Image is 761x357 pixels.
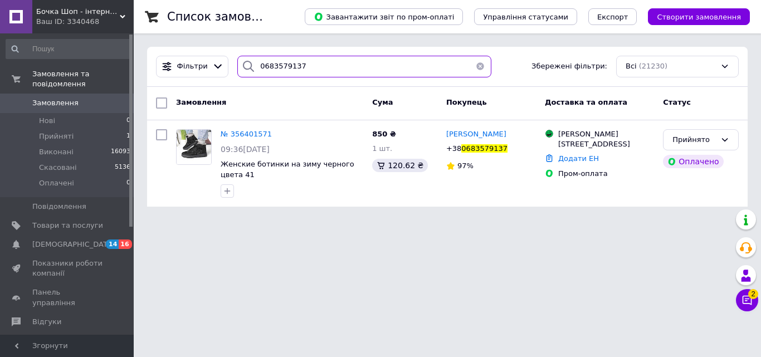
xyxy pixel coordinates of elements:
[372,159,428,172] div: 120.62 ₴
[221,160,354,179] a: Женские ботинки на зиму черного цвета 41
[106,239,119,249] span: 14
[126,131,130,141] span: 1
[748,289,758,299] span: 2
[446,98,487,106] span: Покупець
[237,56,491,77] input: Пошук за номером замовлення, ПІБ покупця, номером телефону, Email, номером накладної
[126,178,130,188] span: 0
[6,39,131,59] input: Пошук
[648,8,750,25] button: Створити замовлення
[32,317,61,327] span: Відгуки
[32,221,103,231] span: Товари та послуги
[637,12,750,21] a: Створити замовлення
[32,287,103,307] span: Панель управління
[36,17,134,27] div: Ваш ID: 3340468
[672,134,716,146] div: Прийнято
[39,147,74,157] span: Виконані
[663,98,691,106] span: Статус
[474,8,577,25] button: Управління статусами
[32,69,134,89] span: Замовлення та повідомлення
[167,10,280,23] h1: Список замовлень
[545,98,627,106] span: Доставка та оплата
[736,289,758,311] button: Чат з покупцем2
[663,155,723,168] div: Оплачено
[119,239,131,249] span: 16
[115,163,130,173] span: 5136
[597,13,628,21] span: Експорт
[176,98,226,106] span: Замовлення
[626,61,637,72] span: Всі
[372,98,393,106] span: Cума
[372,144,392,153] span: 1 шт.
[639,62,668,70] span: (21230)
[221,145,270,154] span: 09:36[DATE]
[32,258,103,278] span: Показники роботи компанії
[305,8,463,25] button: Завантажити звіт по пром-оплаті
[558,139,654,149] div: [STREET_ADDRESS]
[177,130,211,164] img: Фото товару
[32,98,79,108] span: Замовлення
[372,130,396,138] span: 850 ₴
[39,116,55,126] span: Нові
[221,130,272,138] a: № 356401571
[177,61,208,72] span: Фільтри
[39,131,74,141] span: Прийняті
[531,61,607,72] span: Збережені фільтри:
[446,144,461,153] span: +38
[457,162,474,170] span: 97%
[558,129,654,139] div: [PERSON_NAME]
[39,178,74,188] span: Оплачені
[461,144,508,153] span: 0683579137
[176,129,212,165] a: Фото товару
[558,154,599,163] a: Додати ЕН
[111,147,130,157] span: 16093
[446,129,506,140] a: [PERSON_NAME]
[39,163,77,173] span: Скасовані
[483,13,568,21] span: Управління статусами
[32,239,115,250] span: [DEMOGRAPHIC_DATA]
[314,12,454,22] span: Завантажити звіт по пром-оплаті
[657,13,741,21] span: Створити замовлення
[36,7,120,17] span: Бочка Шоп - інтернет магазин дешевого взуття
[588,8,637,25] button: Експорт
[446,130,506,138] span: [PERSON_NAME]
[126,116,130,126] span: 0
[32,202,86,212] span: Повідомлення
[558,169,654,179] div: Пром-оплата
[469,56,491,77] button: Очистить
